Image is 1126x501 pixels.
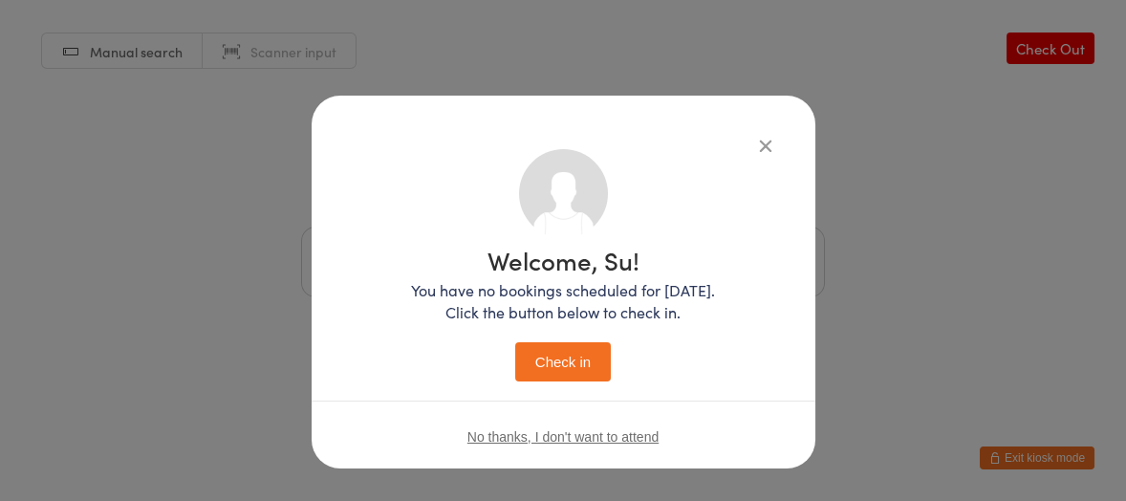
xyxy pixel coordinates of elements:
[515,342,611,381] button: Check in
[411,279,715,323] p: You have no bookings scheduled for [DATE]. Click the button below to check in.
[467,429,659,445] button: No thanks, I don't want to attend
[519,149,608,238] img: no_photo.png
[411,248,715,272] h1: Welcome, Su!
